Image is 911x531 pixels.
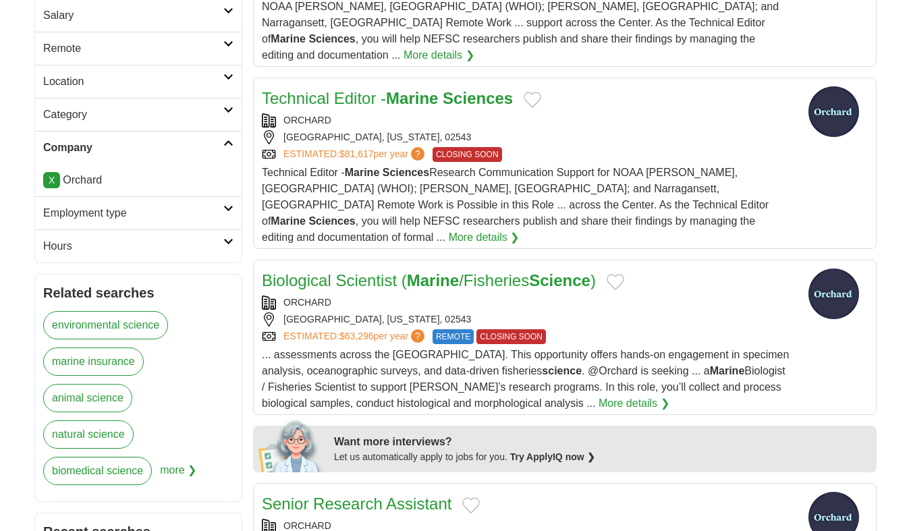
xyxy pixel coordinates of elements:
[411,147,424,161] span: ?
[43,7,223,24] h2: Salary
[433,147,502,162] span: CLOSING SOON
[607,274,624,290] button: Add to favorite jobs
[35,229,242,262] a: Hours
[433,329,474,344] span: REMOTE
[462,497,480,513] button: Add to favorite jobs
[443,89,513,107] strong: Sciences
[262,349,789,409] span: ... assessments across the [GEOGRAPHIC_DATA]. This opportunity offers hands-on engagement in spec...
[43,107,223,123] h2: Category
[529,271,590,289] strong: Science
[800,269,868,319] img: Orchard logo
[283,297,331,308] a: ORCHARD
[35,32,242,65] a: Remote
[262,271,596,289] a: Biological Scientist (Marine/FisheriesScience)
[404,47,474,63] a: More details ❯
[262,167,769,243] span: Technical Editor - Research Communication Support for NOAA [PERSON_NAME], [GEOGRAPHIC_DATA] (WHOI...
[43,283,233,303] h2: Related searches
[43,140,223,156] h2: Company
[283,520,331,531] a: ORCHARD
[283,329,427,344] a: ESTIMATED:$63,296per year?
[524,92,541,108] button: Add to favorite jobs
[43,40,223,57] h2: Remote
[43,74,223,90] h2: Location
[262,495,451,513] a: Senior Research Assistant
[710,365,745,376] strong: Marine
[334,434,868,450] div: Want more interviews?
[449,229,520,246] a: More details ❯
[35,98,242,131] a: Category
[35,196,242,229] a: Employment type
[476,329,546,344] span: CLOSING SOON
[383,167,429,178] strong: Sciences
[411,329,424,343] span: ?
[262,89,513,107] a: Technical Editor -Marine Sciences
[283,147,427,162] a: ESTIMATED:$81,617per year?
[599,395,669,412] a: More details ❯
[283,115,331,125] a: ORCHARD
[386,89,438,107] strong: Marine
[407,271,459,289] strong: Marine
[43,420,134,449] a: natural science
[308,215,355,227] strong: Sciences
[43,311,168,339] a: environmental science
[262,130,790,144] div: [GEOGRAPHIC_DATA], [US_STATE], 02543
[800,86,868,137] img: Orchard logo
[345,167,380,178] strong: Marine
[43,457,152,485] a: biomedical science
[339,331,374,341] span: $63,296
[35,65,242,98] a: Location
[43,172,233,188] li: Orchard
[35,131,242,164] a: Company
[510,451,595,462] a: Try ApplyIQ now ❯
[43,238,223,254] h2: Hours
[160,457,196,493] span: more ❯
[43,384,132,412] a: animal science
[271,215,306,227] strong: Marine
[43,347,144,376] a: marine insurance
[43,205,223,221] h2: Employment type
[43,172,60,188] a: X
[542,365,582,376] strong: science
[308,33,355,45] strong: Sciences
[339,148,374,159] span: $81,617
[271,33,306,45] strong: Marine
[262,312,790,327] div: [GEOGRAPHIC_DATA], [US_STATE], 02543
[258,418,324,472] img: apply-iq-scientist.png
[334,450,868,464] div: Let us automatically apply to jobs for you.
